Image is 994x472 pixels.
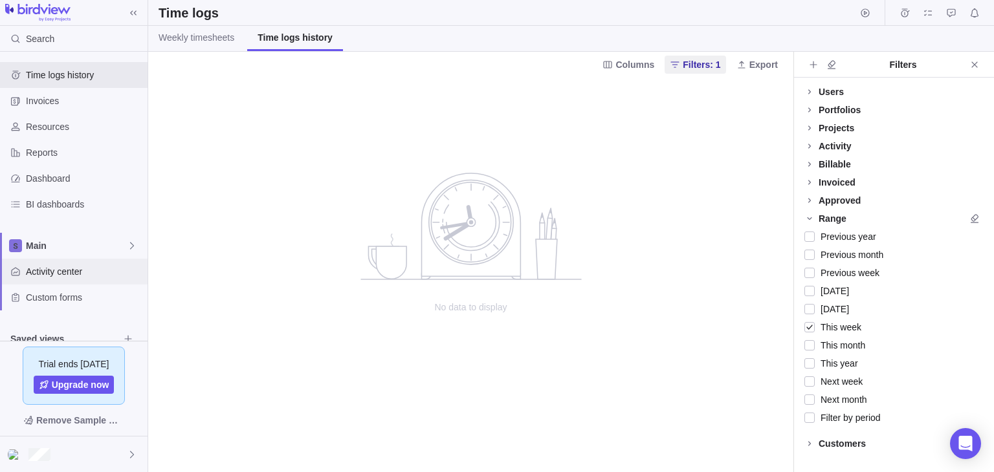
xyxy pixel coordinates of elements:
span: Weekly timesheets [159,31,234,44]
span: This month [815,336,865,354]
span: Export [749,58,778,71]
span: Search [26,32,54,45]
div: Portfolios [819,103,861,116]
div: Invoiced [819,176,856,189]
a: Upgrade now [34,376,115,394]
div: Approved [819,194,861,207]
span: Previous month [815,246,883,264]
div: Users [819,85,844,98]
span: Saved views [10,332,119,345]
span: This year [815,354,858,372]
span: Browse views [119,330,137,348]
a: Approval requests [942,10,960,20]
a: My assignments [919,10,937,20]
div: Projects [819,122,854,134]
span: Clear all filters [823,56,841,74]
span: Time logs history [258,31,333,44]
span: Export [731,56,783,74]
span: Trial ends [DATE] [39,358,109,370]
span: Invoices [26,94,142,107]
span: BI dashboards [26,198,142,211]
a: Time logs [896,10,914,20]
img: logo [5,4,71,22]
span: Custom forms [26,291,142,304]
span: Close [966,56,984,74]
a: Weekly timesheets [148,26,245,51]
div: Activity [819,140,852,153]
div: Billable [819,158,851,171]
span: Next week [815,372,863,391]
span: Add filters [804,56,823,74]
span: Clear all filters [966,209,984,228]
a: Time logs history [247,26,343,51]
span: Approval requests [942,4,960,22]
a: Notifications [966,10,984,20]
span: Resources [26,120,142,133]
span: Main [26,239,127,252]
span: My assignments [919,4,937,22]
span: Dashboard [26,172,142,185]
span: Remove Sample Data [36,413,124,428]
span: Filters: 1 [683,58,720,71]
span: Columns [597,56,659,74]
span: Reports [26,146,142,159]
span: Time logs history [26,69,142,81]
div: Open Intercom Messenger [950,428,981,459]
div: Rabia [8,447,23,462]
span: Notifications [966,4,984,22]
span: Start timer [856,4,874,22]
div: Customers [819,437,866,450]
div: no data to show [342,77,601,472]
span: [DATE] [815,300,849,318]
span: Next month [815,391,867,409]
span: Upgrade now [52,378,109,391]
span: Previous week [815,264,879,282]
span: Filters: 1 [665,56,725,74]
span: Time logs [896,4,914,22]
h2: Time logs [159,4,219,22]
div: Filters [841,58,966,71]
span: Activity center [26,265,142,278]
span: This week [815,318,861,336]
span: Remove Sample Data [10,410,137,431]
span: [DATE] [815,282,849,300]
div: Range [819,212,846,225]
span: Filter by period [815,409,881,427]
span: No data to display [342,301,601,314]
span: Previous year [815,228,876,246]
img: Show [8,449,23,460]
span: Columns [615,58,654,71]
